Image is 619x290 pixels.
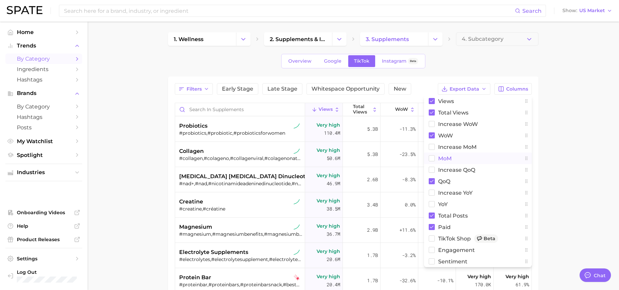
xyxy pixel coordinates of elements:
span: 110.4m [324,129,340,137]
span: increase QoQ [438,167,475,173]
div: #collagen,#colageno,#collagenviral,#colagenonatural,#colágeno,#collagenproduction,#collagenglow,#... [179,155,302,161]
span: creatine [179,198,203,206]
span: magnesium [179,223,212,231]
span: 20.6m [327,255,340,263]
span: Very high [317,247,340,255]
span: increase YoY [438,190,473,196]
button: Filters [175,83,213,95]
span: Total Posts [438,213,468,219]
button: [MEDICAL_DATA] [MEDICAL_DATA] dinucleotide (nad)#nad+,#nad,#nicotinamideadeninedinucleotide,#nadp... [175,167,531,192]
span: collagen [179,147,204,155]
span: Columns [506,86,528,92]
span: WoW [395,107,408,112]
span: Whitespace Opportunity [312,86,380,92]
span: TikTok [354,58,369,64]
span: Instagram [382,58,406,64]
button: WoW [381,103,418,116]
a: Posts [5,122,82,133]
span: -32.6% [399,277,416,285]
span: 50.6m [327,154,340,162]
span: Very high [467,272,491,281]
button: electrolyte supplementstiktok sustained riser#electrolytes,#electrolytesupplement,#electrolytesup... [175,243,531,268]
a: Log out. Currently logged in with e-mail cklemawesch@growve.com. [5,267,82,285]
span: Filters [187,86,202,92]
button: Change Category [236,32,251,46]
span: Total Views [438,110,468,116]
span: electrolyte supplements [179,248,248,256]
button: Export Data [438,83,490,95]
span: by Category [17,56,71,62]
span: Total Views [353,104,370,115]
a: Google [318,55,347,67]
span: Overview [288,58,312,64]
span: TikTok Shop [438,234,498,243]
span: 170.0k [475,281,491,289]
a: TikTok [348,55,375,67]
span: Posts [17,124,71,131]
button: Brands [5,88,82,98]
img: tiktok sustained riser [294,123,300,129]
span: protein bar [179,273,211,282]
img: tiktok falling star [294,275,300,281]
span: by Category [17,103,71,110]
span: Very high [506,272,529,281]
span: -23.5% [399,150,416,158]
button: QoQ [418,103,456,116]
a: 2. supplements & ingestibles [264,32,332,46]
span: -3.2% [402,251,416,259]
span: 38.5m [327,205,340,213]
span: Industries [17,169,71,175]
img: tiktok sustained riser [294,148,300,154]
span: 1. wellness [174,36,203,42]
a: 1. wellness [168,32,236,46]
input: Search in supplements [175,103,305,116]
span: 36.7m [327,230,340,238]
button: magnesiumtiktok sustained riser#magnesium,#magnesiumbenefits,#magnesiumbenefitswomen,#magnésium,#... [175,218,531,243]
a: by Category [5,54,82,64]
span: Search [522,8,542,14]
span: Log Out [17,269,83,275]
div: #magnesium,#magnesiumbenefits,#magnesiumbenefitswomen,#magnésium,#magnesiumforsleep,#magnesiummilk [179,231,302,237]
span: Views [438,98,454,104]
span: 2.9b [367,226,378,234]
button: Industries [5,167,82,178]
div: #electrolytes,#electrolytesupplement,#electrolytesupplements [179,256,302,262]
span: 2. supplements & ingestibles [270,36,326,42]
span: Google [324,58,341,64]
button: Change Category [428,32,443,46]
span: Beta [484,236,495,241]
img: SPATE [7,6,42,14]
span: Onboarding Videos [17,210,71,216]
span: New [394,86,406,92]
span: probiotics [179,122,207,130]
button: ShowUS Market [561,6,614,15]
span: Hashtags [17,114,71,120]
span: 61.9% [516,281,529,289]
a: Product Releases [5,234,82,245]
span: Beta [410,58,416,64]
span: MoM [438,156,452,161]
span: 5.3b [367,125,378,133]
span: WoW [438,133,453,138]
span: 2.6b [367,175,378,184]
span: 0.0% [405,201,416,209]
button: Total Views [343,103,381,116]
span: Very high [317,146,340,154]
a: Overview [283,55,317,67]
span: Product Releases [17,236,71,243]
span: 46.9m [327,180,340,188]
span: 3. supplements [366,36,409,42]
button: creatinetiktok sustained riser#creatine,#créatineVery high38.5m3.4b0.0%+12.8%Very high268.7kVery ... [175,192,531,218]
span: Home [17,29,71,35]
div: #nad+,#nad,#nicotinamideadeninedinucleotide,#nadplusbeauty [179,181,302,187]
span: Very high [317,197,340,205]
span: 1.7b [367,277,378,285]
button: 4. Subcategory [456,32,539,46]
span: Late Stage [267,86,297,92]
img: tiktok sustained riser [294,249,300,255]
a: Onboarding Videos [5,207,82,218]
span: -10.1% [437,277,453,285]
span: My Watchlist [17,138,71,144]
span: Increase WoW [438,121,478,127]
span: Very high [317,171,340,180]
